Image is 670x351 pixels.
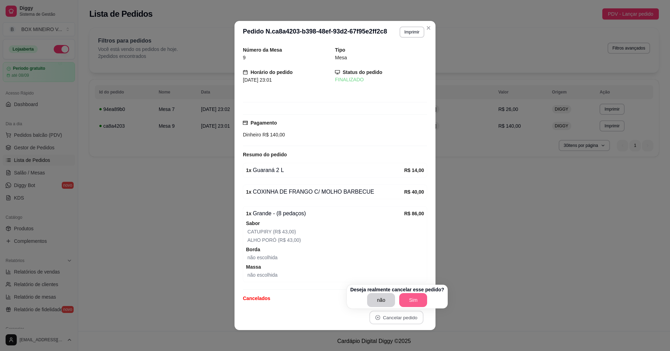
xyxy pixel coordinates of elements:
strong: R$ 86,00 [404,211,424,216]
strong: 1 x [246,211,252,216]
strong: Horário do pedido [251,69,293,75]
span: credit-card [243,120,248,125]
div: COXINHA DE FRANGO C/ MOLHO BARBECUE [246,188,404,196]
strong: R$ 40,00 [404,189,424,195]
span: R$ 140,00 [261,132,285,137]
span: calendar [243,70,248,75]
strong: 1 x [246,189,252,195]
strong: Cancelados [243,296,270,301]
button: close-circleCancelar pedido [369,311,423,324]
span: não escolhida [247,272,277,278]
strong: Tipo [335,47,345,53]
button: Sim [399,293,427,307]
strong: Número da Mesa [243,47,282,53]
button: Imprimir [400,27,424,38]
h3: Pedido N. ca8a4203-b398-48ef-93d2-67f95e2ff2c8 [243,27,387,38]
strong: Resumo do pedido [243,152,287,157]
span: Dinheiro [243,132,261,137]
strong: Borda [246,247,260,252]
span: 9 [243,55,246,60]
span: [DATE] 23:01 [243,77,272,83]
div: Grande - (8 pedaços) [246,209,404,218]
p: Deseja realmente cancelar esse pedido? [350,286,444,293]
strong: Pagamento [251,120,277,126]
div: Guaraná 2 L [246,166,404,174]
button: Close [423,22,434,33]
span: (R$ 43,00) [271,229,296,234]
span: CATUPIRY [247,229,271,234]
strong: Status do pedido [343,69,382,75]
strong: Massa [246,264,261,270]
span: desktop [335,70,340,75]
strong: 1 x [246,167,252,173]
button: não [367,293,395,307]
span: close-circle [375,315,380,320]
strong: Sabor [246,221,260,226]
span: não escolhida [247,255,277,260]
span: ALHO PORÓ [247,237,276,243]
span: Mesa [335,55,347,60]
div: FINALIZADO [335,76,427,83]
strong: R$ 14,00 [404,167,424,173]
span: (R$ 43,00) [276,237,301,243]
